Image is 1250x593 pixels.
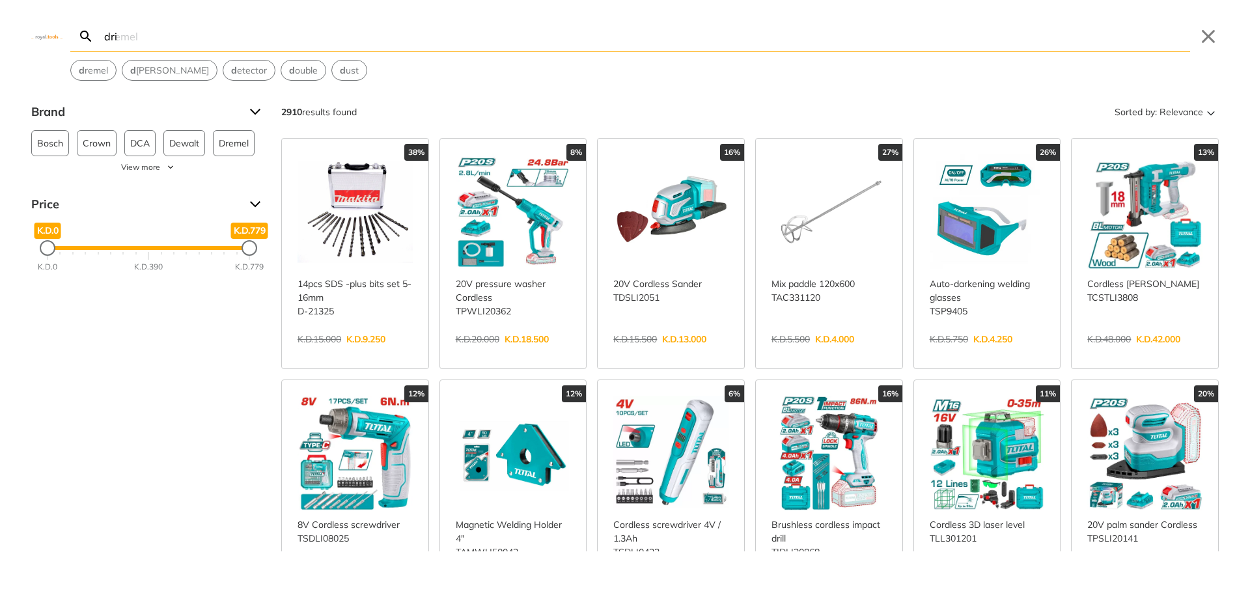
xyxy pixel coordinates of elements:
button: Select suggestion: dewalt [122,61,217,80]
span: ouble [289,64,318,77]
strong: d [79,64,85,76]
div: 27% [878,144,902,161]
button: Bosch [31,130,69,156]
span: Dewalt [169,131,199,156]
button: Dremel [213,130,255,156]
div: Maximum Price [242,240,257,256]
span: Relevance [1160,102,1203,122]
svg: Search [78,29,94,44]
span: Crown [83,131,111,156]
button: Crown [77,130,117,156]
span: Bosch [37,131,63,156]
div: Suggestion: dust [331,60,367,81]
div: 13% [1194,144,1218,161]
button: Select suggestion: dremel [71,61,116,80]
div: 20% [1194,385,1218,402]
div: 12% [404,385,428,402]
button: View more [31,161,266,173]
div: 12% [562,385,586,402]
div: K.D.0 [38,261,57,273]
div: Suggestion: detector [223,60,275,81]
div: K.D.779 [235,261,264,273]
span: remel [79,64,108,77]
button: Sorted by:Relevance Sort [1112,102,1219,122]
div: 6% [725,385,744,402]
div: results found [281,102,357,122]
strong: d [130,64,136,76]
div: Suggestion: dremel [70,60,117,81]
div: 16% [720,144,744,161]
div: 38% [404,144,428,161]
span: [PERSON_NAME] [130,64,209,77]
span: Brand [31,102,240,122]
img: Close [31,33,62,39]
span: ust [340,64,359,77]
div: 11% [1036,385,1060,402]
input: Search… [102,21,1190,51]
button: Select suggestion: double [281,61,326,80]
button: Close [1198,26,1219,47]
div: 16% [878,385,902,402]
span: Dremel [219,131,249,156]
strong: d [231,64,237,76]
button: Dewalt [163,130,205,156]
div: Suggestion: double [281,60,326,81]
button: DCA [124,130,156,156]
strong: d [340,64,346,76]
strong: 2910 [281,106,302,118]
span: View more [121,161,160,173]
span: Price [31,194,240,215]
div: Minimum Price [40,240,55,256]
span: etector [231,64,267,77]
div: Suggestion: dewalt [122,60,217,81]
div: 8% [566,144,586,161]
div: 26% [1036,144,1060,161]
button: Select suggestion: dust [332,61,367,80]
div: K.D.390 [134,261,163,273]
strong: d [289,64,295,76]
button: Select suggestion: detector [223,61,275,80]
svg: Sort [1203,104,1219,120]
span: DCA [130,131,150,156]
